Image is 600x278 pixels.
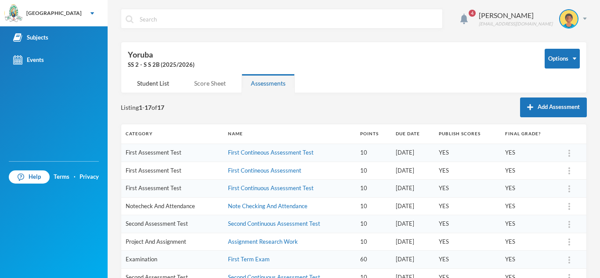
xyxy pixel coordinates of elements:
[121,124,224,144] th: Category
[479,21,553,27] div: [EMAIL_ADDRESS][DOMAIN_NAME]
[121,180,224,198] td: First Assessment Test
[356,180,391,198] td: 10
[434,233,501,251] td: YES
[479,10,553,21] div: [PERSON_NAME]
[356,124,391,144] th: Points
[121,197,224,215] td: Notecheck And Attendance
[501,233,559,251] td: YES
[501,197,559,215] td: YES
[434,251,501,269] td: YES
[391,233,434,251] td: [DATE]
[228,256,270,263] a: First Term Exam
[501,144,559,162] td: YES
[13,33,48,42] div: Subjects
[121,251,224,269] td: Examination
[228,202,307,209] a: Note Checking And Attendance
[391,197,434,215] td: [DATE]
[356,144,391,162] td: 10
[501,124,559,144] th: Final Grade?
[228,167,301,174] a: First Contineous Assessment
[545,49,580,69] button: Options
[356,197,391,215] td: 10
[568,185,570,192] img: more_vert
[128,74,178,93] div: Student List
[391,251,434,269] td: [DATE]
[128,49,531,69] div: Yoruba
[391,144,434,162] td: [DATE]
[391,162,434,180] td: [DATE]
[568,238,570,246] img: more_vert
[13,55,44,65] div: Events
[157,104,164,111] b: 17
[568,203,570,210] img: more_vert
[501,162,559,180] td: YES
[501,251,559,269] td: YES
[501,215,559,233] td: YES
[228,149,314,156] a: First Contineous Assessment Test
[356,251,391,269] td: 60
[228,238,298,245] a: Assignment Research Work
[568,221,570,228] img: more_vert
[121,103,164,112] span: Listing - of
[568,167,570,174] img: more_vert
[560,10,578,28] img: STUDENT
[54,173,69,181] a: Terms
[356,215,391,233] td: 10
[391,215,434,233] td: [DATE]
[139,9,438,29] input: Search
[126,15,134,23] img: search
[501,180,559,198] td: YES
[228,220,320,227] a: Second Continuous Assessment Test
[568,150,570,157] img: more_vert
[121,162,224,180] td: First Assessment Test
[434,180,501,198] td: YES
[121,215,224,233] td: Second Assessment Test
[145,104,152,111] b: 17
[80,173,99,181] a: Privacy
[356,233,391,251] td: 10
[568,256,570,264] img: more_vert
[9,170,50,184] a: Help
[121,144,224,162] td: First Assessment Test
[434,197,501,215] td: YES
[356,162,391,180] td: 10
[121,233,224,251] td: Project And Assignment
[434,162,501,180] td: YES
[434,124,501,144] th: Publish Scores
[26,9,82,17] div: [GEOGRAPHIC_DATA]
[5,5,22,22] img: logo
[139,104,142,111] b: 1
[242,74,295,93] div: Assessments
[224,124,356,144] th: Name
[185,74,235,93] div: Score Sheet
[469,10,476,17] span: 4
[391,180,434,198] td: [DATE]
[74,173,76,181] div: ·
[434,144,501,162] td: YES
[434,215,501,233] td: YES
[128,61,531,69] div: SS 2 - S S 2B (2025/2026)
[520,97,587,117] button: Add Assessment
[391,124,434,144] th: Due Date
[228,184,314,191] a: First Continuous Assessment Test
